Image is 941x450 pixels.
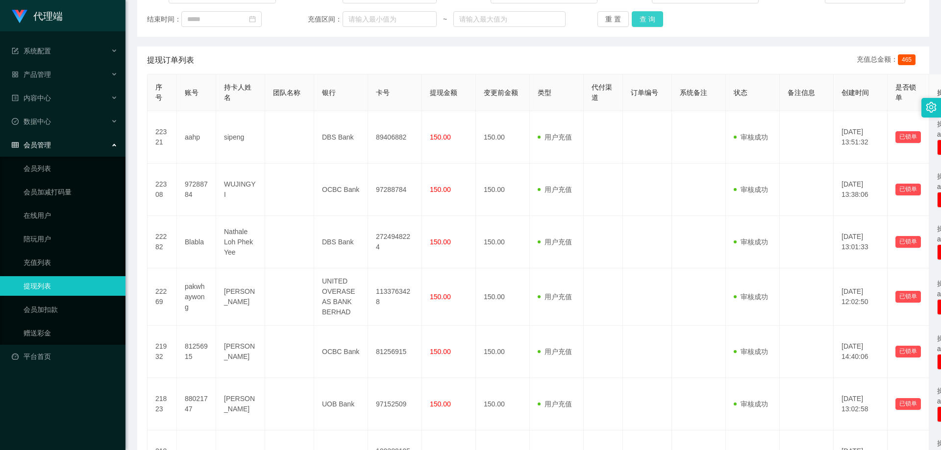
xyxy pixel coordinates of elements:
span: 用户充值 [538,133,572,141]
td: 81256915 [177,326,216,378]
span: 是否锁单 [895,83,916,101]
td: [PERSON_NAME] [216,326,265,378]
h1: 代理端 [33,0,63,32]
td: 150.00 [476,111,530,164]
span: 150.00 [430,186,451,193]
td: 22269 [148,268,177,326]
span: 代付渠道 [592,83,612,101]
i: 图标: appstore-o [12,71,19,78]
span: 465 [898,54,916,65]
td: 22308 [148,164,177,216]
td: UNITED OVERASEAS BANK BERHAD [314,268,368,326]
span: 卡号 [376,89,390,96]
td: WUJINGYI [216,164,265,216]
a: 会员加减打码量 [24,182,118,202]
td: 1133763428 [368,268,422,326]
td: [DATE] 14:40:06 [834,326,888,378]
a: 提现列表 [24,276,118,296]
td: 150.00 [476,378,530,430]
td: UOB Bank [314,378,368,430]
span: 会员管理 [12,141,51,149]
span: 充值区间： [308,14,342,24]
span: 提现订单列表 [147,54,194,66]
a: 会员列表 [24,159,118,178]
td: [DATE] 13:02:58 [834,378,888,430]
button: 已锁单 [895,346,921,357]
td: 22321 [148,111,177,164]
span: 持卡人姓名 [224,83,251,101]
span: 序号 [155,83,162,101]
td: Nathale Loh Phek Yee [216,216,265,268]
td: 21932 [148,326,177,378]
span: 系统配置 [12,47,51,55]
span: 用户充值 [538,400,572,408]
span: 数据中心 [12,118,51,125]
i: 图标: calendar [249,16,256,23]
td: aahp [177,111,216,164]
span: 创建时间 [842,89,869,96]
td: Blabla [177,216,216,268]
button: 查 询 [632,11,663,27]
a: 陪玩用户 [24,229,118,249]
td: [DATE] 13:01:33 [834,216,888,268]
i: 图标: profile [12,95,19,101]
span: 账号 [185,89,198,96]
span: 状态 [734,89,747,96]
td: DBS Bank [314,111,368,164]
button: 已锁单 [895,236,921,248]
a: 代理端 [12,12,63,20]
span: 审核成功 [734,133,768,141]
td: 21823 [148,378,177,430]
a: 会员加扣款 [24,300,118,319]
span: 产品管理 [12,71,51,78]
span: 150.00 [430,293,451,301]
span: ~ [437,14,453,24]
td: 89406882 [368,111,422,164]
span: 审核成功 [734,400,768,408]
i: 图标: check-circle-o [12,118,19,125]
span: 审核成功 [734,238,768,246]
button: 已锁单 [895,398,921,410]
td: [PERSON_NAME] [216,268,265,326]
td: DBS Bank [314,216,368,268]
span: 150.00 [430,238,451,246]
span: 结束时间： [147,14,181,24]
td: 150.00 [476,164,530,216]
button: 已锁单 [895,184,921,195]
span: 系统备注 [680,89,707,96]
span: 银行 [322,89,336,96]
td: pakwhaywong [177,268,216,326]
td: 150.00 [476,326,530,378]
td: 150.00 [476,268,530,326]
td: 97288784 [368,164,422,216]
a: 图标: dashboard平台首页 [12,347,118,366]
button: 重 置 [597,11,629,27]
img: logo.9652507e.png [12,10,27,24]
span: 用户充值 [538,348,572,355]
span: 审核成功 [734,186,768,193]
button: 已锁单 [895,291,921,303]
span: 备注信息 [788,89,815,96]
span: 变更前金额 [484,89,518,96]
a: 充值列表 [24,253,118,272]
span: 150.00 [430,400,451,408]
td: 81256915 [368,326,422,378]
td: OCBC Bank [314,164,368,216]
td: 97152509 [368,378,422,430]
td: [DATE] 13:38:06 [834,164,888,216]
td: [PERSON_NAME] [216,378,265,430]
td: 22282 [148,216,177,268]
button: 已锁单 [895,131,921,143]
span: 150.00 [430,133,451,141]
td: [DATE] 13:51:32 [834,111,888,164]
span: 审核成功 [734,348,768,355]
span: 审核成功 [734,293,768,301]
td: 97288784 [177,164,216,216]
input: 请输入最大值为 [453,11,565,27]
span: 用户充值 [538,238,572,246]
a: 赠送彩金 [24,323,118,343]
span: 用户充值 [538,186,572,193]
a: 在线用户 [24,206,118,225]
span: 团队名称 [273,89,300,96]
i: 图标: form [12,47,19,54]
